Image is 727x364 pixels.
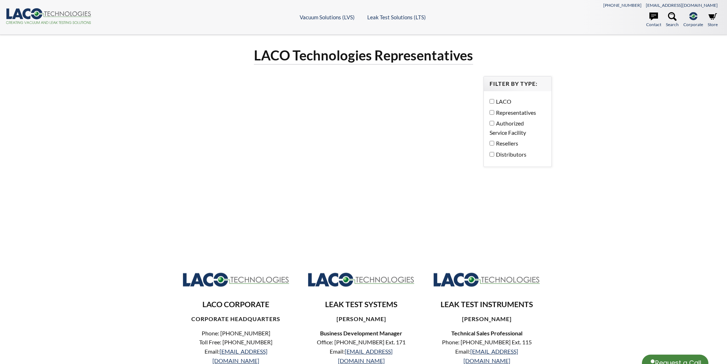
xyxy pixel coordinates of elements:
a: Store [708,12,718,28]
h3: LEAK TEST SYSTEMS [306,300,416,310]
label: Distributors [490,150,542,159]
h1: LACO Technologies Representatives [254,46,473,65]
a: [EMAIL_ADDRESS][DOMAIN_NAME] [463,348,519,364]
strong: [PERSON_NAME] [337,315,386,322]
strong: [PERSON_NAME] [462,315,512,322]
a: Leak Test Solutions (LTS) [367,14,426,20]
label: Representatives [490,108,542,117]
h4: Filter by Type: [490,80,546,88]
strong: Technical Sales Professional [451,330,522,336]
a: [PHONE_NUMBER] [603,3,642,8]
a: [EMAIL_ADDRESS][DOMAIN_NAME] [212,348,267,364]
strong: Business Development Manager [320,330,402,336]
h3: LACO CORPORATE [181,300,291,310]
span: Corporate [683,21,703,28]
label: Authorized Service Facility [490,119,542,137]
strong: CORPORATE HEADQUARTERS [191,315,280,322]
img: Logo_LACO-TECH_hi-res.jpg [182,272,290,287]
img: Logo_LACO-TECH_hi-res.jpg [433,272,540,287]
img: Logo_LACO-TECH_hi-res.jpg [308,272,415,287]
input: Distributors [490,152,494,157]
a: [EMAIL_ADDRESS][DOMAIN_NAME] [338,348,393,364]
a: Contact [646,12,661,28]
label: LACO [490,97,542,106]
input: Authorized Service Facility [490,121,494,126]
a: Search [666,12,679,28]
input: Representatives [490,110,494,115]
input: LACO [490,99,494,104]
a: [EMAIL_ADDRESS][DOMAIN_NAME] [646,3,718,8]
a: Vacuum Solutions (LVS) [300,14,355,20]
input: Resellers [490,141,494,146]
h3: LEAK TEST INSTRUMENTS [432,300,542,310]
label: Resellers [490,139,542,148]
